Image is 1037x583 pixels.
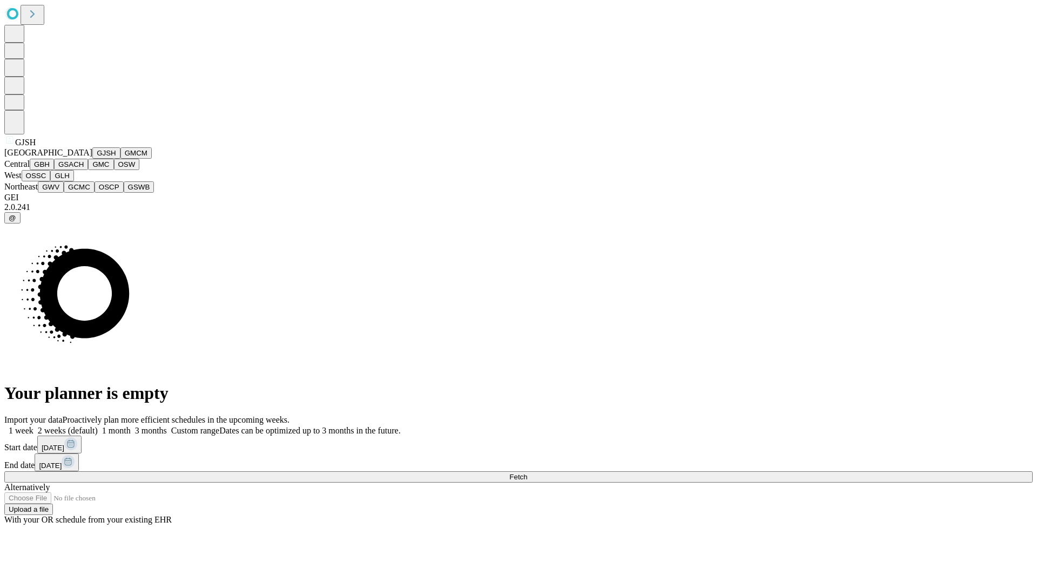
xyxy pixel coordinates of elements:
[4,436,1033,453] div: Start date
[124,181,154,193] button: GSWB
[4,383,1033,403] h1: Your planner is empty
[4,193,1033,202] div: GEI
[4,483,50,492] span: Alternatively
[4,504,53,515] button: Upload a file
[4,453,1033,471] div: End date
[4,182,38,191] span: Northeast
[120,147,152,159] button: GMCM
[9,214,16,222] span: @
[114,159,140,170] button: OSW
[4,212,21,223] button: @
[30,159,54,170] button: GBH
[50,170,73,181] button: GLH
[95,181,124,193] button: OSCP
[4,471,1033,483] button: Fetch
[4,159,30,168] span: Central
[4,415,63,424] span: Import your data
[38,426,98,435] span: 2 weeks (default)
[219,426,400,435] span: Dates can be optimized up to 3 months in the future.
[39,462,62,470] span: [DATE]
[22,170,51,181] button: OSSC
[64,181,95,193] button: GCMC
[92,147,120,159] button: GJSH
[4,515,172,524] span: With your OR schedule from your existing EHR
[37,436,82,453] button: [DATE]
[102,426,131,435] span: 1 month
[4,202,1033,212] div: 2.0.241
[63,415,289,424] span: Proactively plan more efficient schedules in the upcoming weeks.
[509,473,527,481] span: Fetch
[9,426,33,435] span: 1 week
[4,148,92,157] span: [GEOGRAPHIC_DATA]
[135,426,167,435] span: 3 months
[35,453,79,471] button: [DATE]
[4,171,22,180] span: West
[15,138,36,147] span: GJSH
[54,159,88,170] button: GSACH
[42,444,64,452] span: [DATE]
[38,181,64,193] button: GWV
[88,159,113,170] button: GMC
[171,426,219,435] span: Custom range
